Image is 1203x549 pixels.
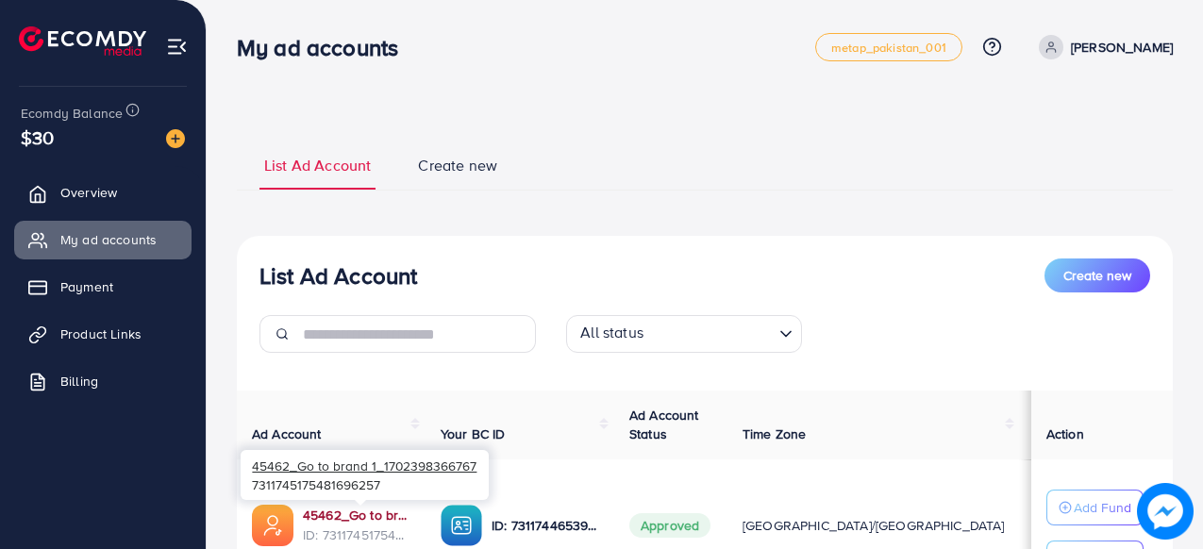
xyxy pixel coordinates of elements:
img: ic-ba-acc.ded83a64.svg [441,505,482,546]
span: Ad Account [252,424,322,443]
img: logo [19,26,146,56]
span: 45462_Go to brand 1_1702398366767 [252,457,476,474]
p: ID: 7311744653974355970 [492,514,599,537]
span: $30 [21,124,54,151]
img: image [166,129,185,148]
h3: List Ad Account [259,262,417,290]
span: Time Zone [743,424,806,443]
p: Add Fund [1074,496,1131,519]
span: Create new [418,155,497,176]
span: Product Links [60,324,142,343]
button: Create new [1044,258,1150,292]
a: Product Links [14,315,192,353]
span: List Ad Account [264,155,371,176]
img: menu [166,36,188,58]
span: Approved [629,513,710,538]
img: image [1137,483,1194,540]
span: ID: 7311745175481696257 [303,525,410,544]
div: Search for option [566,315,802,353]
p: [PERSON_NAME] [1071,36,1173,58]
span: Billing [60,372,98,391]
span: Ecomdy Balance [21,104,123,123]
span: Create new [1063,266,1131,285]
span: Payment [60,277,113,296]
a: [PERSON_NAME] [1031,35,1173,59]
span: [GEOGRAPHIC_DATA]/[GEOGRAPHIC_DATA] [743,516,1005,535]
a: Payment [14,268,192,306]
span: metap_pakistan_001 [831,42,946,54]
h3: My ad accounts [237,34,413,61]
a: Overview [14,174,192,211]
a: Billing [14,362,192,400]
span: Action [1046,424,1084,443]
div: 7311745175481696257 [241,450,489,500]
a: metap_pakistan_001 [815,33,962,61]
span: Overview [60,183,117,202]
button: Add Fund [1046,490,1144,525]
a: 45462_Go to brand 1_1702398366767 [303,506,410,524]
span: Ad Account Status [629,406,699,443]
img: ic-ads-acc.e4c84228.svg [252,505,293,546]
span: My ad accounts [60,230,157,249]
input: Search for option [649,319,772,348]
span: All status [576,318,647,348]
span: Your BC ID [441,424,506,443]
a: My ad accounts [14,221,192,258]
